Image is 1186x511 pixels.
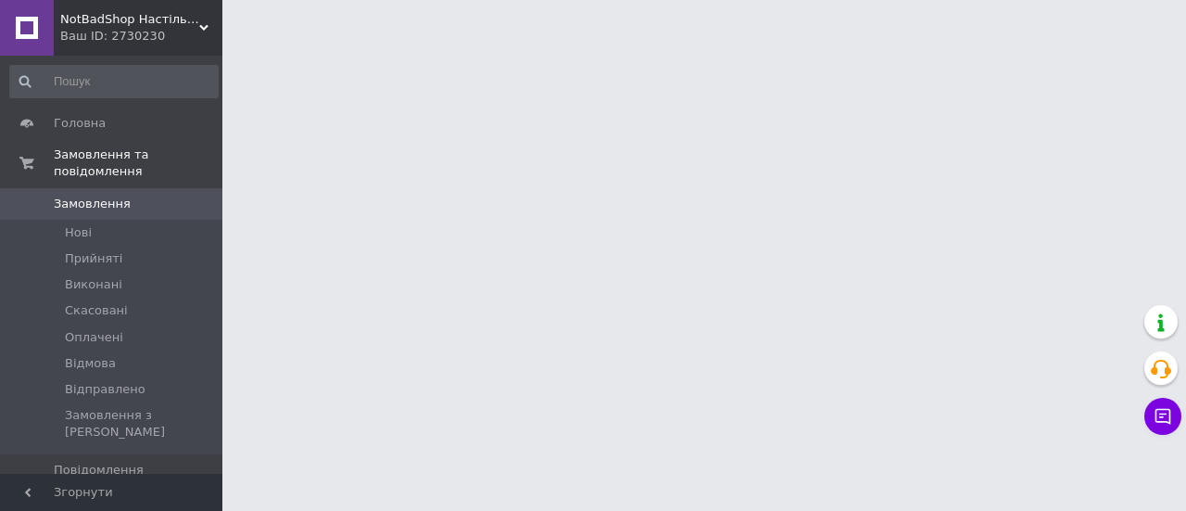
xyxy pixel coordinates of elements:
[60,28,222,45] div: Ваш ID: 2730230
[65,355,116,372] span: Відмова
[54,462,144,479] span: Повідомлення
[1144,398,1181,435] button: Чат з покупцем
[65,224,92,241] span: Нові
[65,329,123,346] span: Оплачені
[60,11,199,28] span: NotBadShop Настільні ігри
[65,407,217,441] span: Замовлення з [PERSON_NAME]
[65,250,122,267] span: Прийняті
[54,147,222,180] span: Замовлення та повідомлення
[65,381,145,398] span: Відправлено
[65,302,128,319] span: Скасовані
[65,276,122,293] span: Виконані
[54,196,131,212] span: Замовлення
[54,115,106,132] span: Головна
[9,65,219,98] input: Пошук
